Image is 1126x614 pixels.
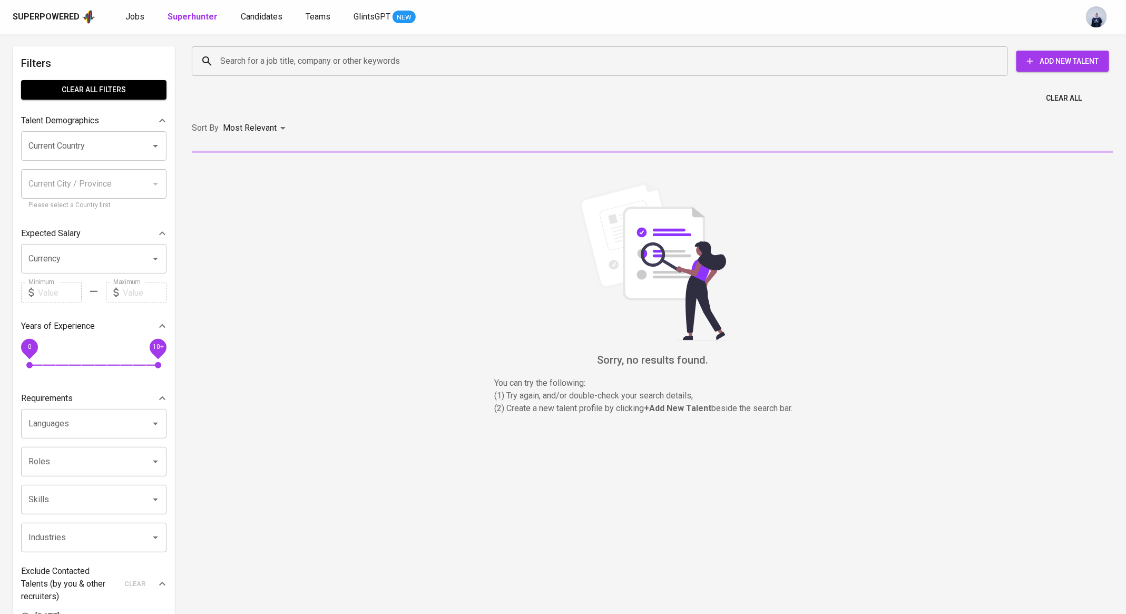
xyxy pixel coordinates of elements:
[354,12,390,22] span: GlintsGPT
[125,11,146,24] a: Jobs
[306,11,332,24] a: Teams
[148,139,163,153] button: Open
[21,565,167,603] div: Exclude Contacted Talents (by you & other recruiters)clear
[354,11,416,24] a: GlintsGPT NEW
[30,83,158,96] span: Clear All filters
[21,320,95,333] p: Years of Experience
[192,122,219,134] p: Sort By
[13,11,80,23] div: Superpowered
[28,200,159,211] p: Please select a Country first
[495,389,811,402] p: (1) Try again, and/or double-check your search details,
[1046,92,1082,105] span: Clear All
[241,11,285,24] a: Candidates
[148,454,163,469] button: Open
[1042,89,1086,108] button: Clear All
[192,352,1113,368] h6: Sorry, no results found.
[21,316,167,337] div: Years of Experience
[148,530,163,545] button: Open
[38,282,82,303] input: Value
[1016,51,1109,72] button: Add New Talent
[1025,55,1101,68] span: Add New Talent
[21,223,167,244] div: Expected Salary
[241,12,282,22] span: Candidates
[495,377,811,389] p: You can try the following :
[148,251,163,266] button: Open
[27,344,31,351] span: 0
[574,182,732,340] img: file_searching.svg
[168,12,218,22] b: Superhunter
[123,282,167,303] input: Value
[21,392,73,405] p: Requirements
[495,402,811,415] p: (2) Create a new talent profile by clicking beside the search bar.
[82,9,96,25] img: app logo
[13,9,96,25] a: Superpoweredapp logo
[21,565,118,603] p: Exclude Contacted Talents (by you & other recruiters)
[306,12,330,22] span: Teams
[223,122,277,134] p: Most Relevant
[1086,6,1107,27] img: annisa@glints.com
[152,344,163,351] span: 10+
[21,55,167,72] h6: Filters
[148,416,163,431] button: Open
[21,80,167,100] button: Clear All filters
[21,114,99,127] p: Talent Demographics
[223,119,289,138] div: Most Relevant
[393,12,416,23] span: NEW
[125,12,144,22] span: Jobs
[21,227,81,240] p: Expected Salary
[148,492,163,507] button: Open
[644,403,712,413] b: + Add New Talent
[21,110,167,131] div: Talent Demographics
[21,388,167,409] div: Requirements
[168,11,220,24] a: Superhunter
